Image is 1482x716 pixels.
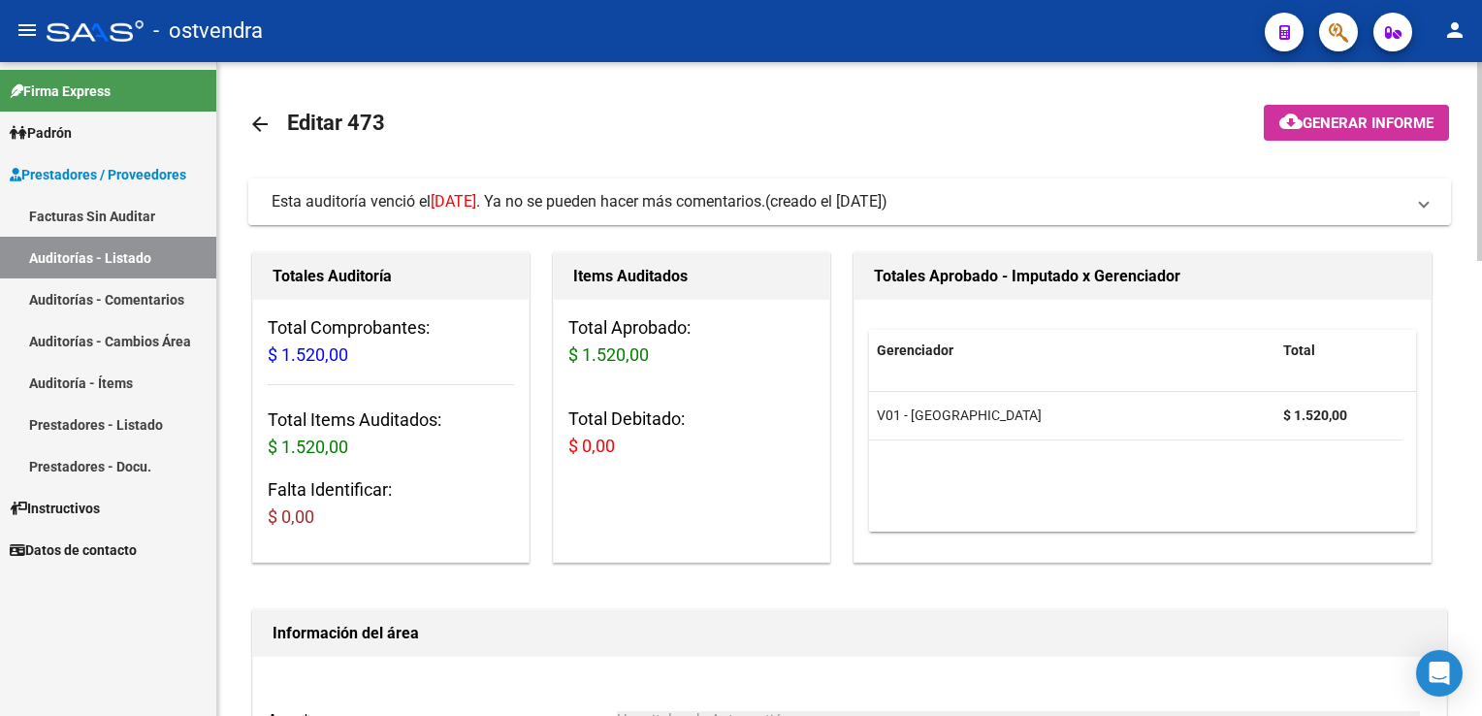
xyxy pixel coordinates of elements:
mat-icon: cloud_download [1279,110,1303,133]
mat-expansion-panel-header: Esta auditoría venció el[DATE]. Ya no se pueden hacer más comentarios.(creado el [DATE]) [248,179,1451,225]
span: Prestadores / Proveedores [10,164,186,185]
span: V01 - [GEOGRAPHIC_DATA] [877,407,1042,423]
h1: Totales Auditoría [273,261,509,292]
h3: Total Comprobantes: [268,314,514,369]
h3: Total Items Auditados: [268,407,514,461]
mat-icon: arrow_back [248,113,272,136]
mat-icon: menu [16,18,39,42]
span: $ 1.520,00 [268,437,348,457]
span: Esta auditoría venció el . Ya no se pueden hacer más comentarios. [272,192,765,211]
span: [DATE] [431,192,476,211]
span: Padrón [10,122,72,144]
span: Datos de contacto [10,539,137,561]
span: Firma Express [10,81,111,102]
h3: Falta Identificar: [268,476,514,531]
h1: Totales Aprobado - Imputado x Gerenciador [874,261,1411,292]
strong: $ 1.520,00 [1283,407,1347,423]
h3: Total Debitado: [568,406,815,460]
span: - ostvendra [153,10,263,52]
mat-icon: person [1443,18,1466,42]
span: $ 0,00 [268,506,314,527]
span: Gerenciador [877,342,953,358]
span: (creado el [DATE]) [765,191,887,212]
span: Total [1283,342,1315,358]
span: Editar 473 [287,111,385,135]
span: Instructivos [10,498,100,519]
span: Generar informe [1303,114,1434,132]
datatable-header-cell: Gerenciador [869,330,1275,372]
div: Open Intercom Messenger [1416,650,1463,697]
h3: Total Aprobado: [568,314,815,369]
button: Generar informe [1264,105,1449,141]
h1: Información del área [273,618,1427,649]
span: $ 0,00 [568,436,615,456]
span: $ 1.520,00 [568,344,649,365]
h1: Items Auditados [573,261,810,292]
datatable-header-cell: Total [1275,330,1401,372]
span: $ 1.520,00 [268,344,348,365]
